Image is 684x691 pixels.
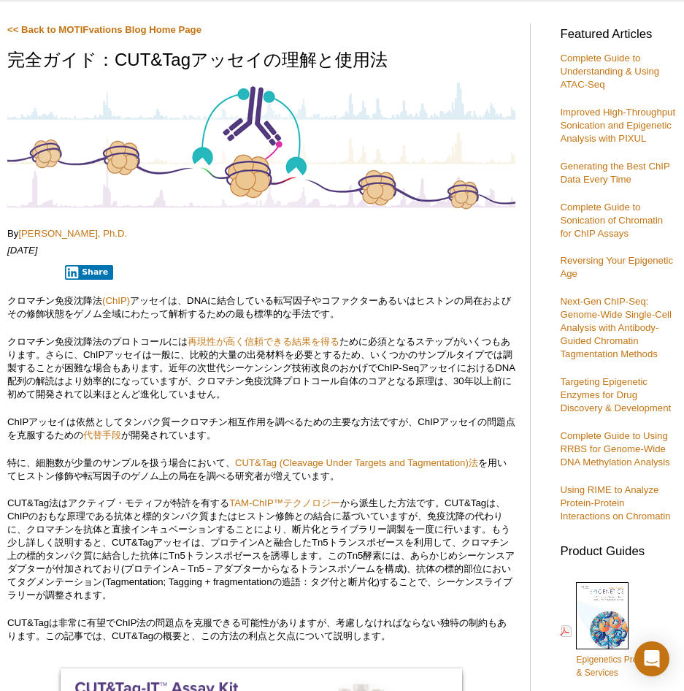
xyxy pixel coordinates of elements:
[7,245,38,256] em: [DATE]
[560,484,670,522] a: Using RIME to Analyze Protein-Protein Interactions on Chromatin
[560,581,658,681] a: Epigenetics Products& Services
[18,228,127,239] a: [PERSON_NAME], Ph.D.
[7,497,515,602] p: CUT&Tag法はアクティブ・モティフが特許を有する から派生した方法です。CUT&Tagは、ChIPのおもな原理である抗体と標的タンパク質またはヒストン修飾との結合に基づいていますが、免疫沈降...
[560,28,677,41] h3: Featured Articles
[560,53,659,90] a: Complete Guide to Understanding & Using ATAC-Seq
[7,24,201,35] a: << Back to MOTIFvations Blog Home Page
[560,376,671,413] a: Targeting Epigenetic Enzymes for Drug Discovery & Development
[7,294,515,321] p: クロマチン免疫沈降法 アッセイは、DNAに結合している転写因子やコファクターあるいはヒストンの局在およびその修飾状態をゲノム全域にわたって解析するための最も標準的な手法です。
[576,654,658,678] span: Epigenetics Products & Services
[7,416,515,442] p: ChIPアッセイは依然としてタンパク質ークロマチン相互作用を調べるための主要な方法ですが、ChIPアッセイの問題点を克服するための が開発されています。
[560,202,663,239] a: Complete Guide to Sonication of Chromatin for ChIP Assays
[560,537,677,558] h3: Product Guides
[634,641,669,676] div: Open Intercom Messenger
[7,50,515,72] h1: 完全ガイド：CUT&Tagアッセイの理解と使用法
[560,161,669,185] a: Generating the Best ChIP Data Every Time
[229,497,340,508] a: TAM-ChIP™テクノロジー
[560,255,673,279] a: Reversing Your Epigenetic Age
[7,80,515,210] img: Antibody-Based Tagmentation Notes
[7,616,515,643] p: CUT&Tagは非常に有望でChIP法の問題点を克服できる可能性がありますが、考慮しなければならない独特の制約もあります。この記事では、CUT&Tagの概要と、この方法の利点と欠点について説明します。
[7,335,515,401] p: クロマチン免疫沈降法のプロトコールには ために必須となるステップがいくつもあります。さらに、ChIPアッセイは一般に、比較的大量の出発材料を必要とするため、いくつかのサンプルタイプでは調製するこ...
[7,457,515,483] p: 特に、細胞数が少量のサンプルを扱う場合において、 を用いてヒストン修飾や転写因子のゲノム上の局在を調べる研究者が増えています。
[102,295,130,306] a: (ChIP)
[83,430,121,440] a: 代替手段
[560,430,669,467] a: Complete Guide to Using RRBS for Genome-Wide DNA Methylation Analysis
[7,264,55,279] iframe: X Post Button
[560,107,675,144] a: Improved High-Throughput Sonication and Epigenetic Analysis with PIXUL
[188,336,339,347] a: 再現性が高く信頼できる結果を得る
[560,296,671,359] a: Next-Gen ChIP-Seq: Genome-Wide Single-Cell Analysis with Antibody-Guided Chromatin Tagmentation M...
[7,227,515,240] p: By
[235,457,478,468] a: CUT&Tag (Cleavage Under Targets and Tagmentation)法
[576,582,629,649] img: Epi_brochure_140604_cover_web_70x200
[65,265,114,280] button: Share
